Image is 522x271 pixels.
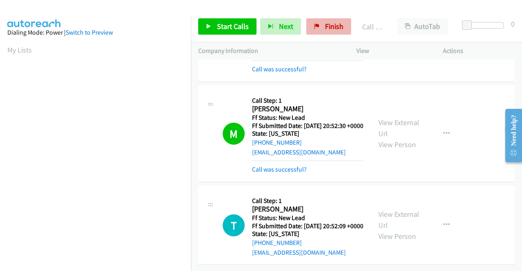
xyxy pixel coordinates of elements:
h5: Call Step: 1 [252,97,363,105]
a: Call was successful? [252,165,307,173]
div: 0 [511,18,515,29]
span: Finish [325,22,343,31]
h1: M [223,123,245,145]
div: The call is yet to be attempted [223,214,245,236]
p: Call Completed [362,21,383,32]
a: My Lists [7,45,32,55]
a: Call was successful? [252,65,307,73]
h1: T [223,214,245,236]
a: View External Url [378,209,419,230]
a: View External Url [378,118,419,138]
h5: State: [US_STATE] [252,230,363,238]
a: Start Calls [198,18,257,35]
h5: Call Step: 1 [252,197,363,205]
iframe: Resource Center [499,103,522,168]
h5: State: [US_STATE] [252,130,363,138]
a: Finish [306,18,351,35]
div: Dialing Mode: Power | [7,28,184,37]
span: Start Calls [217,22,249,31]
a: [PHONE_NUMBER] [252,239,302,247]
p: Actions [443,46,515,56]
div: Delay between calls (in seconds) [466,22,504,29]
h5: Ff Submitted Date: [DATE] 20:52:30 +0000 [252,122,363,130]
button: AutoTab [397,18,448,35]
a: Switch to Preview [66,29,113,36]
a: View Person [378,231,416,241]
h2: [PERSON_NAME] [252,104,361,114]
a: [EMAIL_ADDRESS][DOMAIN_NAME] [252,148,346,156]
h5: Ff Status: New Lead [252,114,363,122]
span: Next [279,22,293,31]
p: View [356,46,428,56]
a: View Person [378,140,416,149]
h5: Ff Submitted Date: [DATE] 20:52:09 +0000 [252,222,363,230]
h2: [PERSON_NAME] [252,205,361,214]
p: Company Information [198,46,342,56]
a: [PHONE_NUMBER] [252,139,302,146]
h5: Ff Status: New Lead [252,214,363,222]
button: Next [260,18,301,35]
a: [EMAIL_ADDRESS][DOMAIN_NAME] [252,249,346,256]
